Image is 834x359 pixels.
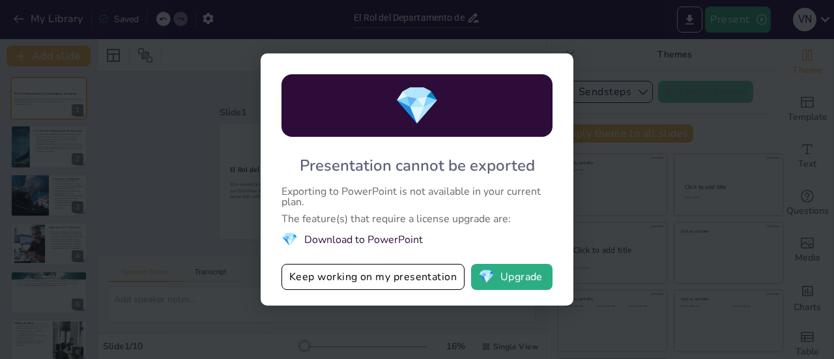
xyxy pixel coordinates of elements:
[478,270,495,283] span: diamond
[281,186,553,207] div: Exporting to PowerPoint is not available in your current plan.
[471,264,553,290] button: diamondUpgrade
[281,231,553,248] li: Download to PowerPoint
[281,214,553,224] div: The feature(s) that require a license upgrade are:
[394,81,440,131] span: diamond
[300,155,535,176] div: Presentation cannot be exported
[281,264,465,290] button: Keep working on my presentation
[281,231,298,248] span: diamond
